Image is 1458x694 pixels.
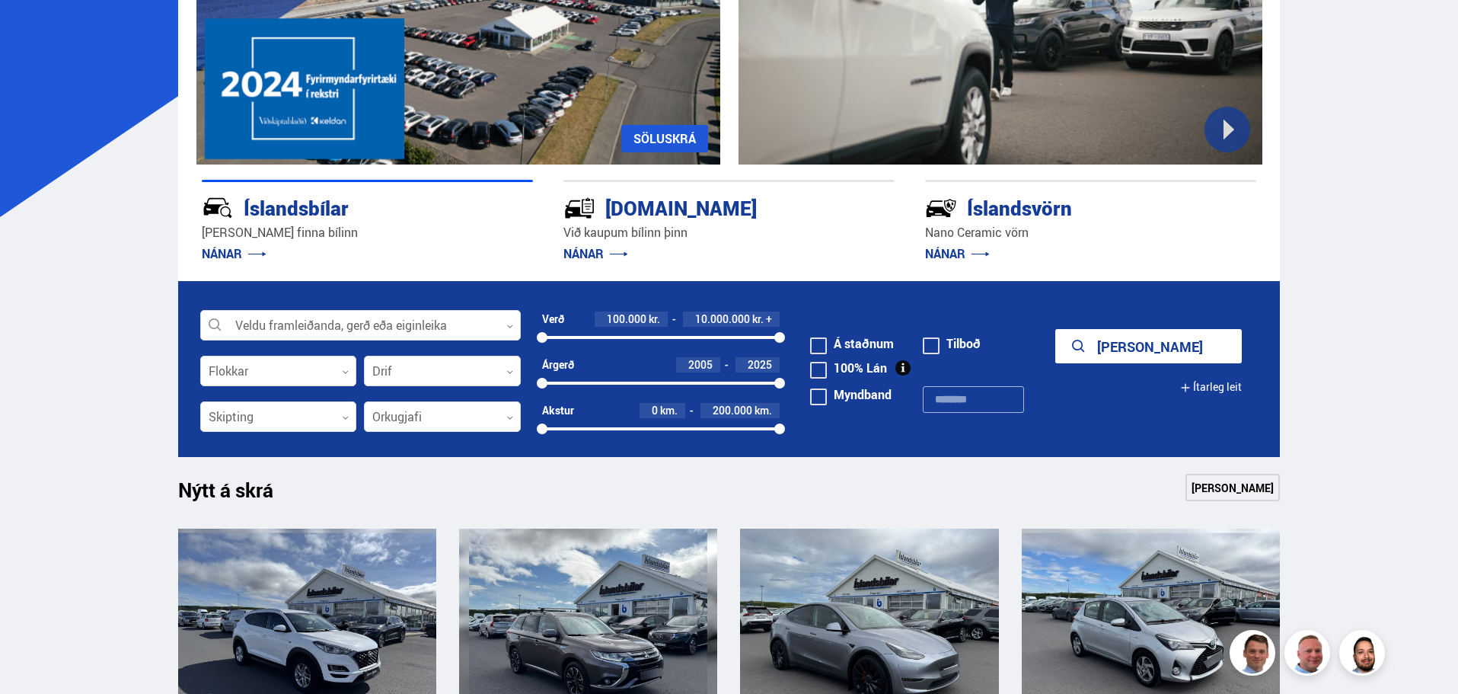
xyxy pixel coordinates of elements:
[563,192,595,224] img: tr5P-W3DuiFaO7aO.svg
[542,405,574,417] div: Akstur
[178,478,300,510] h1: Nýtt á skrá
[621,125,708,152] a: SÖLUSKRÁ
[755,405,772,417] span: km.
[766,313,772,325] span: +
[563,224,895,241] p: Við kaupum bílinn þinn
[1232,632,1278,678] img: FbJEzSuNWCJXmdc-.webp
[1287,632,1332,678] img: siFngHWaQ9KaOqBr.png
[660,405,678,417] span: km.
[607,312,646,326] span: 100.000
[810,362,887,374] label: 100% Lán
[563,245,628,262] a: NÁNAR
[202,193,479,220] div: Íslandsbílar
[1342,632,1387,678] img: nhp88E3Fdnt1Opn2.png
[563,193,841,220] div: [DOMAIN_NAME]
[688,357,713,372] span: 2005
[542,359,574,371] div: Árgerð
[748,357,772,372] span: 2025
[1185,474,1280,501] a: [PERSON_NAME]
[1180,370,1242,405] button: Ítarleg leit
[810,389,892,401] label: Myndband
[1055,329,1242,363] button: [PERSON_NAME]
[925,192,957,224] img: -Svtn6bYgwAsiwNX.svg
[713,403,752,417] span: 200.000
[925,193,1202,220] div: Íslandsvörn
[202,245,266,262] a: NÁNAR
[925,245,990,262] a: NÁNAR
[652,403,658,417] span: 0
[810,337,894,350] label: Á staðnum
[202,192,234,224] img: JRvxyua_JYH6wB4c.svg
[542,313,564,325] div: Verð
[649,313,660,325] span: kr.
[925,224,1256,241] p: Nano Ceramic vörn
[752,313,764,325] span: kr.
[12,6,58,52] button: Open LiveChat chat widget
[202,224,533,241] p: [PERSON_NAME] finna bílinn
[923,337,981,350] label: Tilboð
[695,312,750,326] span: 10.000.000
